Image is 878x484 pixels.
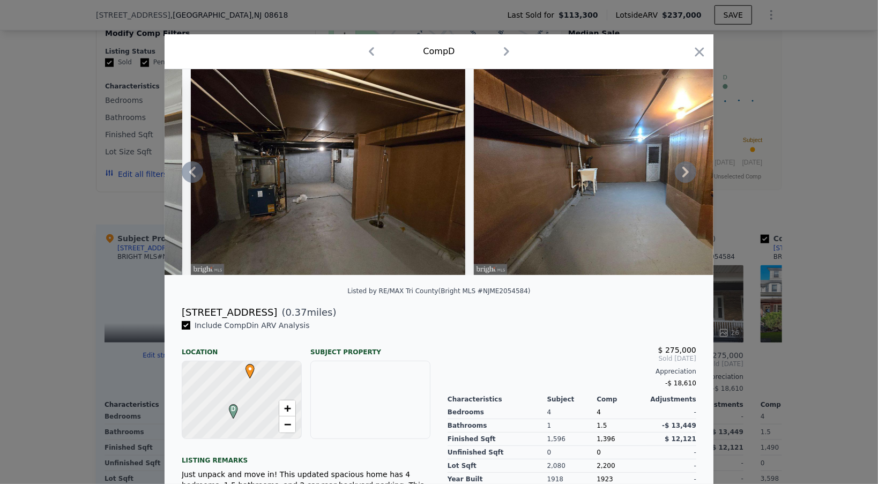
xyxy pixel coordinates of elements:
[448,395,547,404] div: Characteristics
[646,395,696,404] div: Adjustments
[284,418,291,431] span: −
[448,459,547,473] div: Lot Sqft
[191,69,465,275] img: Property Img
[182,305,277,320] div: [STREET_ADDRESS]
[646,459,696,473] div: -
[279,416,295,433] a: Zoom out
[547,395,597,404] div: Subject
[597,449,601,456] span: 0
[448,433,547,446] div: Finished Sqft
[279,400,295,416] a: Zoom in
[547,459,597,473] div: 2,080
[448,354,696,363] span: Sold [DATE]
[665,435,696,443] span: $ 12,121
[597,395,646,404] div: Comp
[597,419,646,433] div: 1.5
[662,422,696,429] span: -$ 13,449
[277,305,336,320] span: ( miles)
[646,446,696,459] div: -
[547,433,597,446] div: 1,596
[286,307,307,318] span: 0.37
[347,287,530,295] div: Listed by RE/MAX Tri County (Bright MLS #NJME2054584)
[597,408,601,416] span: 4
[646,406,696,419] div: -
[182,448,430,465] div: Listing remarks
[226,404,241,414] span: D
[310,339,430,356] div: Subject Property
[226,404,233,411] div: D
[182,339,302,356] div: Location
[547,406,597,419] div: 4
[658,346,696,354] span: $ 275,000
[665,379,696,387] span: -$ 18,610
[547,446,597,459] div: 0
[547,419,597,433] div: 1
[243,361,257,377] span: •
[597,462,615,470] span: 2,200
[448,419,547,433] div: Bathrooms
[448,406,547,419] div: Bedrooms
[597,435,615,443] span: 1,396
[243,364,249,370] div: •
[448,367,696,376] div: Appreciation
[474,69,748,275] img: Property Img
[284,401,291,415] span: +
[423,45,455,58] div: Comp D
[448,446,547,459] div: Unfinished Sqft
[190,321,314,330] span: Include Comp D in ARV Analysis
